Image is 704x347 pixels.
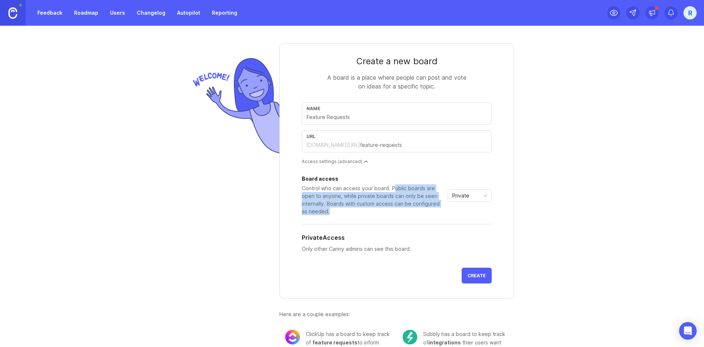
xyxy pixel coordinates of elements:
p: Only other Canny admins can see this board. [302,245,492,253]
a: Autopilot [173,6,205,19]
a: Reporting [208,6,242,19]
div: Control who can access your board. Public boards are open to anyone, while private boards can onl... [302,184,445,215]
img: welcome-img-178bf9fb836d0a1529256ffe415d7085.png [190,55,279,157]
div: Here are a couple examples: [279,310,514,318]
div: [DOMAIN_NAME][URL] [307,141,360,149]
div: Name [307,106,487,111]
span: integrations [428,339,461,346]
a: Users [106,6,129,19]
div: Create a new board [302,55,492,67]
div: Open Intercom Messenger [679,322,697,340]
div: A board is a place where people can post and vote on ideas for a specific topic. [323,73,470,91]
div: toggle menu [448,189,492,202]
a: Feedback [33,6,67,19]
input: feature-requests [360,141,487,149]
a: Roadmap [70,6,103,19]
input: Feature Requests [307,113,487,121]
svg: toggle icon [480,193,491,199]
div: Access settings (advanced) [302,158,492,165]
button: R [683,6,697,19]
img: Canny Home [8,7,17,19]
span: Private [452,192,469,200]
img: 8cacae02fdad0b0645cb845173069bf5.png [285,330,300,344]
div: Board access [302,176,445,181]
a: Changelog [132,6,170,19]
span: feature requests [312,339,357,346]
span: Create [467,273,486,278]
div: url [307,134,487,139]
button: Create [462,268,492,283]
h5: Private Access [302,233,345,242]
img: c104e91677ce72f6b937eb7b5afb1e94.png [403,330,417,344]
